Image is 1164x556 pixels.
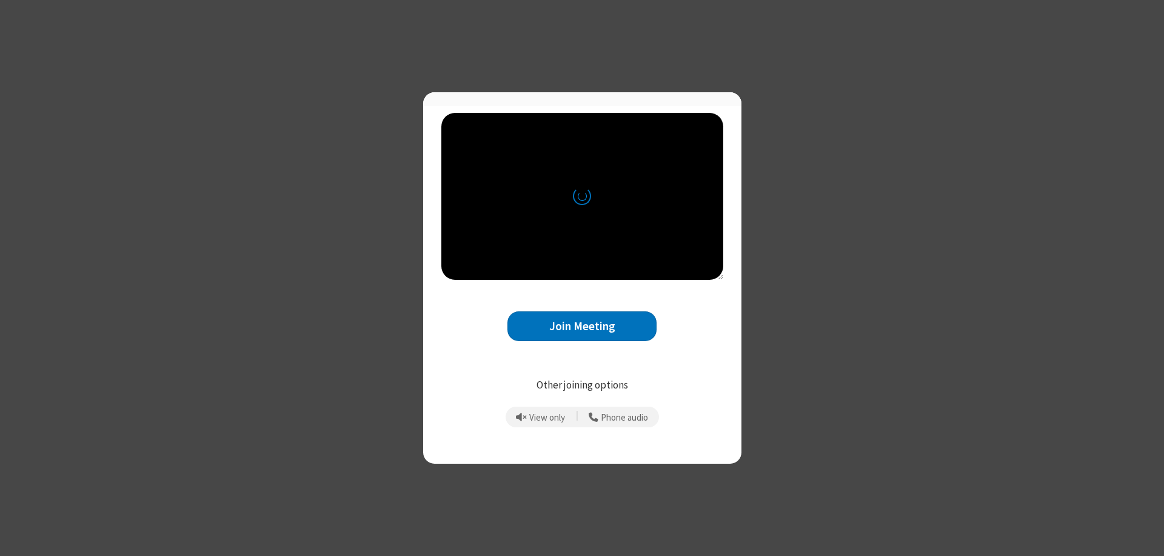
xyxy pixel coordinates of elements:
[529,413,565,423] span: View only
[576,409,578,425] span: |
[512,407,570,427] button: Prevent echo when there is already an active mic and speaker in the room.
[441,378,723,393] p: Other joining options
[601,413,648,423] span: Phone audio
[507,311,657,341] button: Join Meeting
[584,407,653,427] button: Use your phone for mic and speaker while you view the meeting on this device.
